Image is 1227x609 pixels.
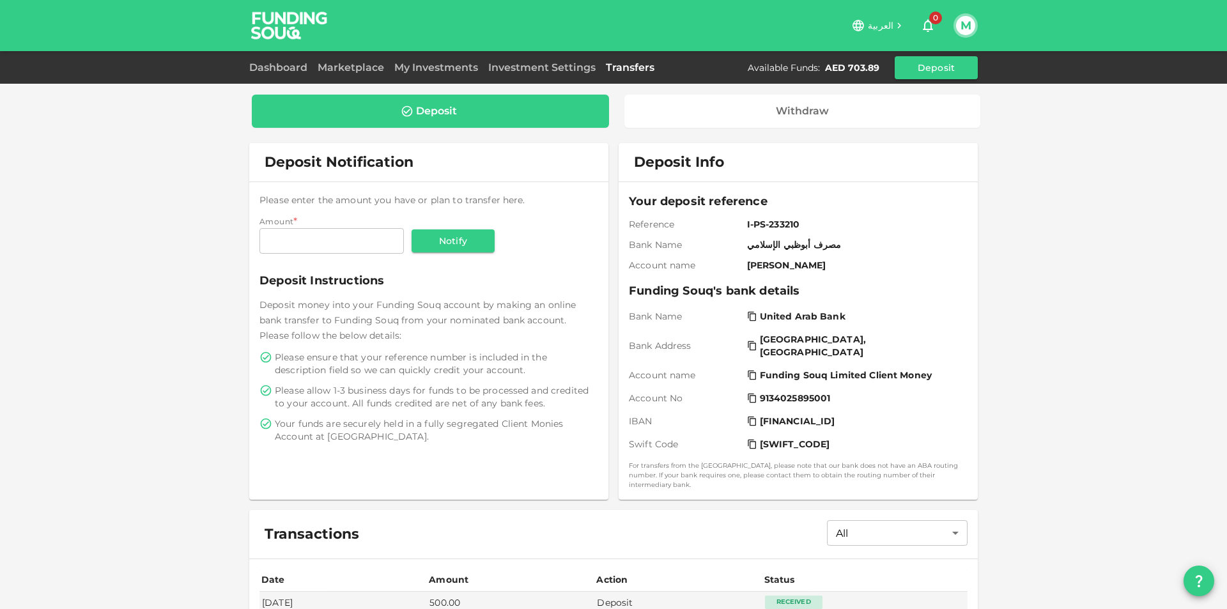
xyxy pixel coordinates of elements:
[275,351,596,376] span: Please ensure that your reference number is included in the description field so we can quickly c...
[249,61,313,73] a: Dashboard
[956,16,975,35] button: M
[868,20,893,31] span: العربية
[259,272,598,289] span: Deposit Instructions
[760,333,960,358] span: [GEOGRAPHIC_DATA], [GEOGRAPHIC_DATA]
[624,95,981,128] a: Withdraw
[275,417,596,443] span: Your funds are securely held in a fully segregated Client Monies Account at [GEOGRAPHIC_DATA].
[629,369,742,382] span: Account name
[915,13,941,38] button: 0
[629,259,742,272] span: Account name
[389,61,483,73] a: My Investments
[259,217,293,226] span: Amount
[275,384,596,410] span: Please allow 1-3 business days for funds to be processed and credited to your account. All funds ...
[252,95,609,128] a: Deposit
[629,415,742,428] span: IBAN
[629,218,742,231] span: Reference
[760,369,932,382] span: Funding Souq Limited Client Money
[747,259,962,272] span: [PERSON_NAME]
[629,438,742,451] span: Swift Code
[760,438,830,451] span: [SWIFT_CODE]
[416,105,457,118] div: Deposit
[760,310,845,323] span: United Arab Bank
[827,520,968,546] div: All
[629,461,968,490] small: For transfers from the [GEOGRAPHIC_DATA], please note that our bank does not have an ABA routing ...
[629,339,742,352] span: Bank Address
[634,153,724,171] span: Deposit Info
[776,105,829,118] div: Withdraw
[760,392,831,405] span: 9134025895001
[747,218,962,231] span: I-PS-233210
[412,229,495,252] button: Notify
[1184,566,1214,596] button: question
[429,572,468,587] div: Amount
[825,61,879,74] div: AED 703.89
[760,415,835,428] span: [FINANCIAL_ID]
[629,192,968,210] span: Your deposit reference
[259,228,404,254] input: amount
[596,572,628,587] div: Action
[483,61,601,73] a: Investment Settings
[629,310,742,323] span: Bank Name
[747,238,962,251] span: مصرف أبوظبي الإسلامي
[748,61,820,74] div: Available Funds :
[601,61,660,73] a: Transfers
[895,56,978,79] button: Deposit
[313,61,389,73] a: Marketplace
[265,525,359,543] span: Transactions
[929,12,942,24] span: 0
[629,282,968,300] span: Funding Souq's bank details
[629,392,742,405] span: Account No
[259,299,576,341] span: Deposit money into your Funding Souq account by making an online bank transfer to Funding Souq fr...
[764,572,796,587] div: Status
[629,238,742,251] span: Bank Name
[765,596,822,608] div: Received
[259,194,525,206] span: Please enter the amount you have or plan to transfer here.
[261,572,287,587] div: Date
[265,153,413,171] span: Deposit Notification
